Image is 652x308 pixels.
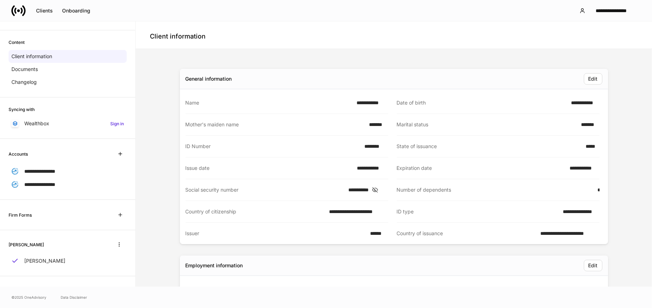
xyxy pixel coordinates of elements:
button: Clients [31,5,57,16]
p: [PERSON_NAME] [24,257,65,264]
a: Documents [9,63,127,76]
div: Edit [588,76,598,81]
div: Issuer [186,230,366,237]
a: Data Disclaimer [61,294,87,300]
p: Documents [11,66,38,73]
a: Changelog [9,76,127,89]
div: Occupation [186,286,309,293]
div: Clients [36,8,53,13]
div: Mother's maiden name [186,121,365,128]
div: ID type [397,208,559,215]
h4: Client information [150,32,206,41]
p: Changelog [11,79,37,86]
h6: Syncing with [9,106,35,113]
h6: Content [9,39,25,46]
div: Date of birth [397,99,567,106]
div: Number of dependents [397,186,593,193]
button: Edit [584,260,602,271]
div: State of issuance [397,143,581,150]
p: Wealthbox [24,120,49,127]
div: Onboarding [62,8,90,13]
div: ID Number [186,143,360,150]
div: Employer name [397,286,570,293]
a: [PERSON_NAME] [9,254,127,267]
div: Social security number [186,186,344,193]
div: Employment information [186,262,243,269]
button: Onboarding [57,5,95,16]
div: Edit [588,263,598,268]
h6: Firm Forms [9,212,32,218]
div: Issue date [186,165,353,172]
h6: Sign in [110,120,124,127]
div: Name [186,99,353,106]
h6: Accounts [9,151,28,157]
button: Edit [584,73,602,85]
p: Client information [11,53,52,60]
div: Country of citizenship [186,208,325,215]
h6: [PERSON_NAME] [9,241,44,248]
div: General information [186,75,232,82]
span: © 2025 OneAdvisory [11,294,46,300]
div: Marital status [397,121,577,128]
a: Client information [9,50,127,63]
a: WealthboxSign in [9,117,127,130]
div: Country of issuance [397,230,536,237]
div: Expiration date [397,165,565,172]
